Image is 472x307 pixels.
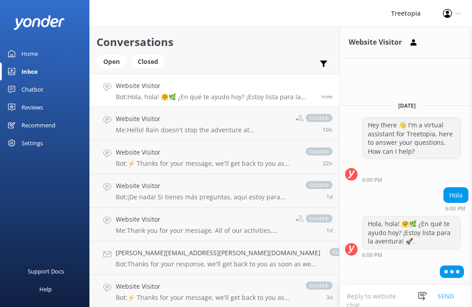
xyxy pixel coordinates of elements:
div: Closed [131,55,165,68]
div: Settings [21,134,43,152]
a: Website VisitorBot:⚡ Thanks for your message, we'll get back to you as soon as we can. You're als... [90,141,339,174]
span: closed [306,147,333,156]
img: yonder-white-logo.png [13,15,65,30]
div: Home [21,45,38,63]
a: Website VisitorBot:¡De nada! Si tienes más preguntas, aquí estoy para ayudarte. 😊🌿closed1d [90,174,339,208]
h4: Website Visitor [116,147,297,157]
div: Oct 11 2025 06:00pm (UTC -06:00) America/Mexico_City [362,252,461,258]
a: [PERSON_NAME][EMAIL_ADDRESS][PERSON_NAME][DOMAIN_NAME]Bot:Thanks for your response, we'll get bac... [90,241,339,275]
div: Reviews [21,98,43,116]
strong: 6:00 PM [362,252,382,258]
p: Bot: ⚡ Thanks for your message, we'll get back to you as soon as we can. You're also welcome to k... [116,294,297,302]
span: Oct 10 2025 05:16pm (UTC -06:00) America/Mexico_City [326,193,333,201]
span: closed [329,248,356,256]
span: closed [306,282,333,290]
p: Bot: Thanks for your response, we'll get back to you as soon as we can during opening hours. [116,260,320,268]
span: Oct 11 2025 06:00pm (UTC -06:00) America/Mexico_City [321,93,333,100]
h2: Conversations [97,34,333,50]
p: Bot: ¡De nada! Si tienes más preguntas, aquí estoy para ayudarte. 😊🌿 [116,193,297,201]
h4: [PERSON_NAME][EMAIL_ADDRESS][PERSON_NAME][DOMAIN_NAME] [116,248,320,258]
div: Support Docs [28,262,64,280]
a: Website VisitorMe:Hello! Rain doesn't stop the adventure at [GEOGRAPHIC_DATA]. Most of our activi... [90,107,339,141]
p: Bot: ⚡ Thanks for your message, we'll get back to you as soon as we can. You're also welcome to k... [116,160,297,168]
p: Me: Hello! Rain doesn't stop the adventure at [GEOGRAPHIC_DATA]. Most of our activities, such as ... [116,126,289,134]
div: Hola [444,188,468,203]
span: Oct 10 2025 07:29pm (UTC -06:00) America/Mexico_City [323,160,333,167]
p: Me: Thank you for your message. All of our activities, including the Hanging Bridges (Sky Walk), ... [116,227,289,235]
p: Bot: Hola, hola! 🤗🌿 ¿En qué te ayudo hoy? ¡Estoy lista para la aventura! 🚀. [116,93,315,101]
h3: Website Visitor [349,37,402,48]
div: Chatbot [21,80,43,98]
h4: Website Visitor [116,81,315,91]
div: Help [39,280,52,298]
a: Website VisitorMe:Thank you for your message. All of our activities, including the Hanging Bridge... [90,208,339,241]
div: Open [97,55,126,68]
div: Recommend [21,116,55,134]
a: Website VisitorBot:Hola, hola! 🤗🌿 ¿En qué te ayudo hoy? ¡Estoy lista para la aventura! 🚀.now [90,74,339,107]
span: Oct 11 2025 07:14am (UTC -06:00) America/Mexico_City [323,126,333,134]
h4: Website Visitor [116,181,297,191]
strong: 6:00 PM [362,177,382,183]
h4: Website Visitor [116,214,289,224]
div: Hey there 👋 I'm a virtual assistant for Treetopia, here to answer your questions. How can I help? [362,118,460,159]
span: closed [306,214,333,223]
a: Open [97,56,131,66]
div: Inbox [21,63,38,80]
strong: 6:00 PM [445,206,465,211]
h4: Website Visitor [116,114,289,124]
h4: Website Visitor [116,282,297,291]
span: [DATE] [393,102,421,109]
a: Closed [131,56,169,66]
span: Oct 08 2025 05:29pm (UTC -06:00) America/Mexico_City [326,294,333,301]
span: closed [306,181,333,189]
div: Hola, hola! 🤗🌿 ¿En qué te ayudo hoy? ¡Estoy lista para la aventura! 🚀. [362,216,460,249]
div: Oct 11 2025 06:00pm (UTC -06:00) America/Mexico_City [443,205,468,211]
span: Oct 09 2025 06:41pm (UTC -06:00) America/Mexico_City [326,227,333,234]
span: closed [306,114,333,122]
div: Oct 11 2025 06:00pm (UTC -06:00) America/Mexico_City [362,177,461,183]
